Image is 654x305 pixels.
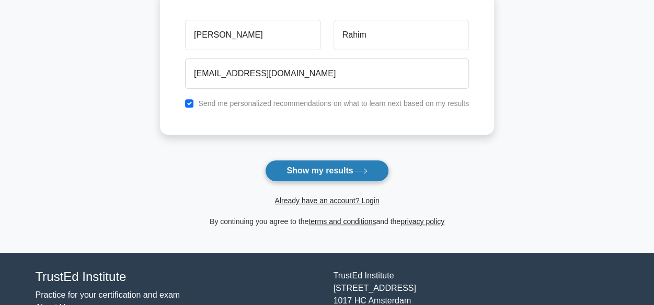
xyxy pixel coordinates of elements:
[36,290,180,299] a: Practice for your certification and exam
[274,196,379,205] a: Already have an account? Login
[265,160,388,182] button: Show my results
[185,20,320,50] input: First name
[185,58,469,89] input: Email
[400,217,444,226] a: privacy policy
[308,217,376,226] a: terms and conditions
[334,20,469,50] input: Last name
[36,269,321,285] h4: TrustEd Institute
[198,99,469,108] label: Send me personalized recommendations on what to learn next based on my results
[154,215,500,228] div: By continuing you agree to the and the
